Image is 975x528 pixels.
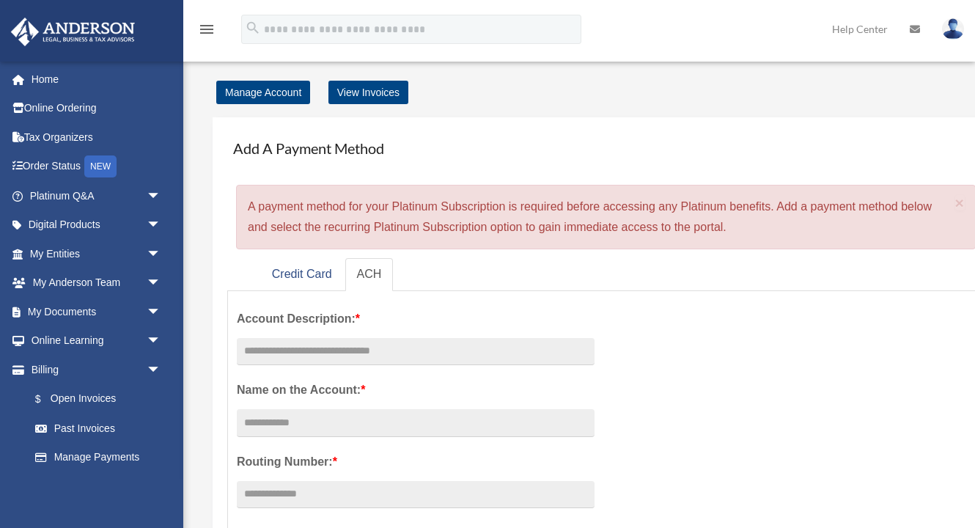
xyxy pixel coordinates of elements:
a: Credit Card [260,258,344,291]
a: My Entitiesarrow_drop_down [10,239,183,268]
a: Platinum Q&Aarrow_drop_down [10,181,183,210]
span: $ [43,390,51,408]
span: arrow_drop_down [147,355,176,385]
a: Online Ordering [10,94,183,123]
img: User Pic [942,18,964,40]
a: Manage Payments [21,443,176,472]
a: Home [10,65,183,94]
div: NEW [84,155,117,177]
a: My Documentsarrow_drop_down [10,297,183,326]
a: Billingarrow_drop_down [10,355,183,384]
button: Close [955,195,965,210]
a: Digital Productsarrow_drop_down [10,210,183,240]
a: menu [198,26,216,38]
i: menu [198,21,216,38]
a: $Open Invoices [21,384,183,414]
a: View Invoices [328,81,408,104]
span: arrow_drop_down [147,210,176,241]
a: ACH [345,258,394,291]
a: My Anderson Teamarrow_drop_down [10,268,183,298]
span: arrow_drop_down [147,239,176,269]
a: Order StatusNEW [10,152,183,182]
a: Past Invoices [21,414,183,443]
span: arrow_drop_down [147,268,176,298]
a: Tax Organizers [10,122,183,152]
img: Anderson Advisors Platinum Portal [7,18,139,46]
span: arrow_drop_down [147,326,176,356]
i: search [245,20,261,36]
a: Online Learningarrow_drop_down [10,326,183,356]
a: Manage Account [216,81,310,104]
label: Name on the Account: [237,380,595,400]
span: arrow_drop_down [147,181,176,211]
label: Routing Number: [237,452,595,472]
span: × [955,194,965,211]
span: arrow_drop_down [147,297,176,327]
a: Events Calendar [10,472,183,501]
label: Account Description: [237,309,595,329]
